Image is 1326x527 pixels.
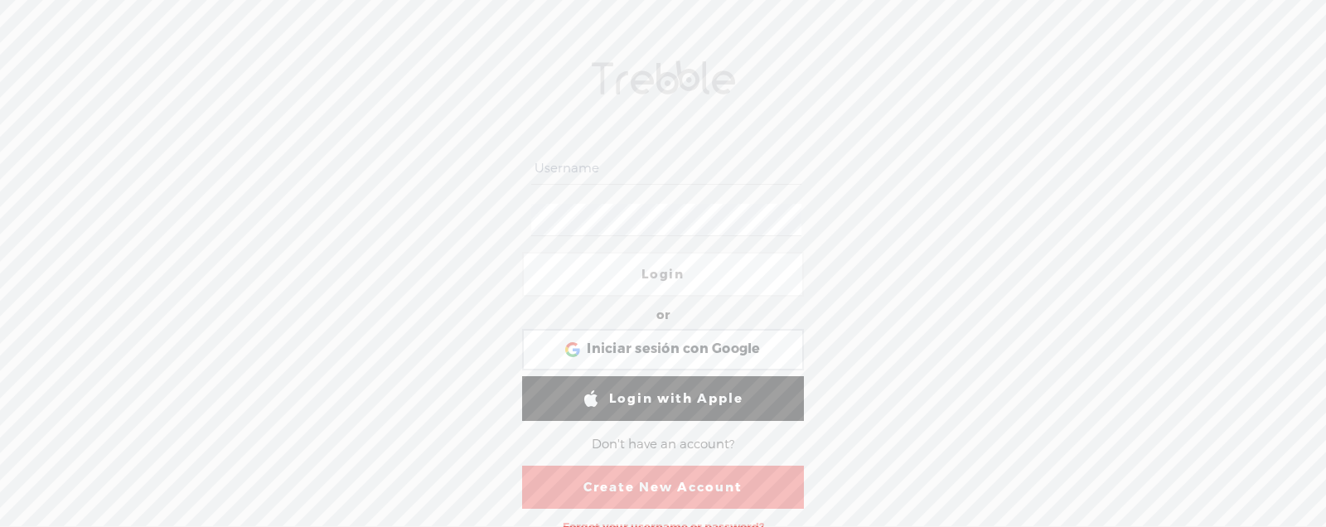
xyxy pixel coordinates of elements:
div: Iniciar sesión con Google [522,329,804,370]
a: Login [522,252,804,297]
div: Don't have an account? [592,428,734,462]
a: Login with Apple [522,376,804,421]
input: Username [531,152,801,185]
span: Iniciar sesión con Google [587,341,760,358]
a: Create New Account [522,466,804,509]
div: or [656,302,670,329]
